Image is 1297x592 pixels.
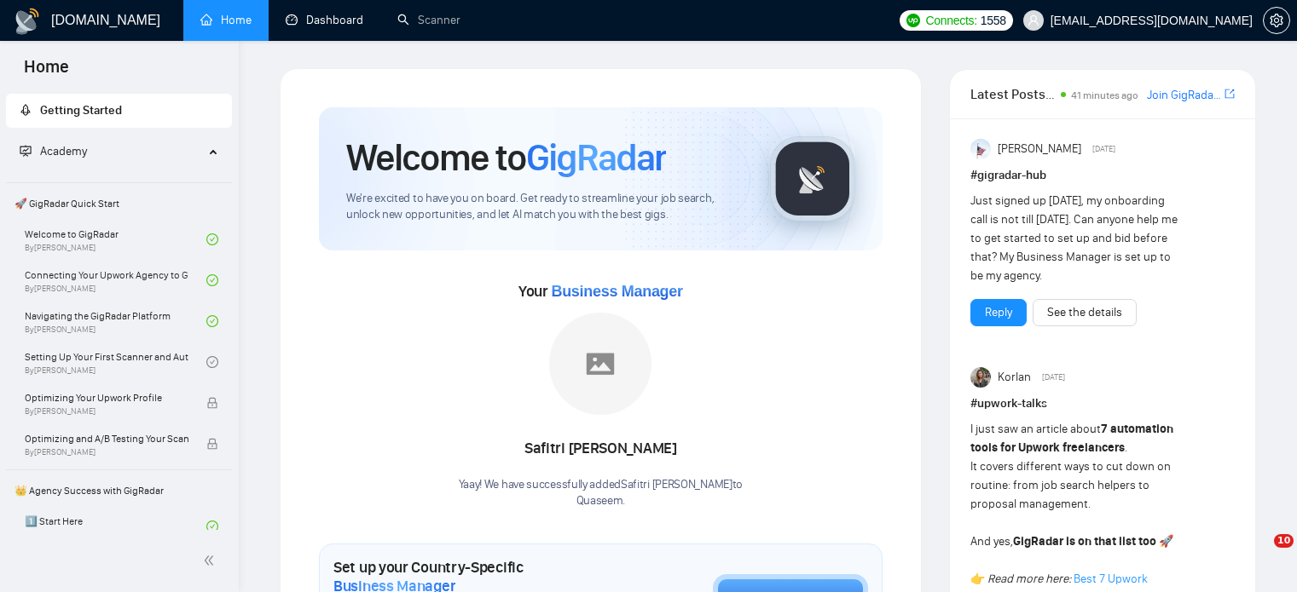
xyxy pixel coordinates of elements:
em: Read more here: [987,572,1071,586]
span: fund-projection-screen [20,145,32,157]
a: Reply [985,303,1012,322]
a: Navigating the GigRadar PlatformBy[PERSON_NAME] [25,302,206,340]
a: Join GigRadar Slack Community [1147,86,1221,105]
span: double-left [203,552,220,569]
span: 🚀 GigRadar Quick Start [8,187,230,221]
span: 👉 [970,572,985,586]
span: By [PERSON_NAME] [25,406,188,417]
span: [DATE] [1092,141,1115,157]
a: 1️⃣ Start Here [25,508,206,545]
span: check-circle [206,233,218,245]
span: [PERSON_NAME] [998,140,1081,158]
span: lock [206,438,218,450]
button: Reply [970,299,1027,326]
button: setting [1263,7,1290,34]
span: Latest Posts from the GigRadar Community [970,83,1056,105]
span: Academy [40,144,87,158]
img: gigradar-logo.png [770,136,855,221]
span: Connects: [925,11,976,30]
span: [DATE] [1042,370,1065,385]
span: 👑 Agency Success with GigRadar [8,474,230,508]
h1: # upwork-talks [970,394,1235,413]
span: check-circle [206,315,218,327]
span: Optimizing and A/B Testing Your Scanner for Better Results [25,430,188,447]
span: check-circle [206,520,218,532]
span: lock [206,397,218,409]
strong: GigRadar is on that list too [1013,534,1156,549]
p: Quaseem . [459,493,744,509]
a: export [1225,86,1235,102]
li: Getting Started [6,94,232,128]
span: 🚀 [1159,534,1173,549]
img: Anisuzzaman Khan [970,139,991,159]
a: Welcome to GigRadarBy[PERSON_NAME] [25,221,206,258]
a: searchScanner [397,13,460,27]
span: 41 minutes ago [1071,89,1138,101]
span: GigRadar [526,135,666,181]
img: logo [14,8,41,35]
span: user [1028,14,1039,26]
iframe: Intercom live chat [1239,534,1280,575]
span: We're excited to have you on board. Get ready to streamline your job search, unlock new opportuni... [346,191,743,223]
span: rocket [20,104,32,116]
span: check-circle [206,356,218,368]
a: See the details [1047,303,1122,322]
span: Your [518,282,683,301]
h1: Welcome to [346,135,666,181]
h1: # gigradar-hub [970,166,1235,185]
a: dashboardDashboard [286,13,363,27]
span: Korlan [998,368,1031,387]
span: Academy [20,144,87,158]
span: 10 [1274,534,1294,548]
div: Safitri [PERSON_NAME] [459,434,744,463]
a: Setting Up Your First Scanner and Auto-BidderBy[PERSON_NAME] [25,343,206,381]
div: Yaay! We have successfully added Safitri [PERSON_NAME] to [459,477,744,509]
button: See the details [1033,299,1137,326]
span: export [1225,87,1235,101]
a: homeHome [200,13,252,27]
a: Connecting Your Upwork Agency to GigRadarBy[PERSON_NAME] [25,262,206,299]
span: 1558 [981,11,1006,30]
span: By [PERSON_NAME] [25,447,188,457]
span: Home [10,55,83,90]
div: Just signed up [DATE], my onboarding call is not till [DATE]. Can anyone help me to get started t... [970,192,1182,285]
span: Getting Started [40,103,122,118]
span: setting [1264,14,1289,27]
span: Business Manager [551,283,682,300]
span: check-circle [206,274,218,286]
img: Korlan [970,367,991,388]
a: setting [1263,14,1290,27]
img: upwork-logo.png [906,14,920,27]
span: Optimizing Your Upwork Profile [25,389,188,406]
img: placeholder.png [549,313,651,415]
